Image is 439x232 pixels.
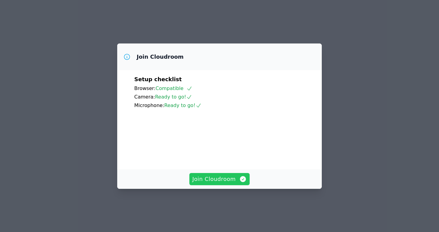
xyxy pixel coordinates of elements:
[192,175,247,183] span: Join Cloudroom
[156,85,192,91] span: Compatible
[134,85,156,91] span: Browser:
[134,76,182,82] span: Setup checklist
[137,53,184,61] h3: Join Cloudroom
[164,102,202,108] span: Ready to go!
[189,173,250,185] button: Join Cloudroom
[155,94,192,100] span: Ready to go!
[134,94,155,100] span: Camera:
[134,102,164,108] span: Microphone:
